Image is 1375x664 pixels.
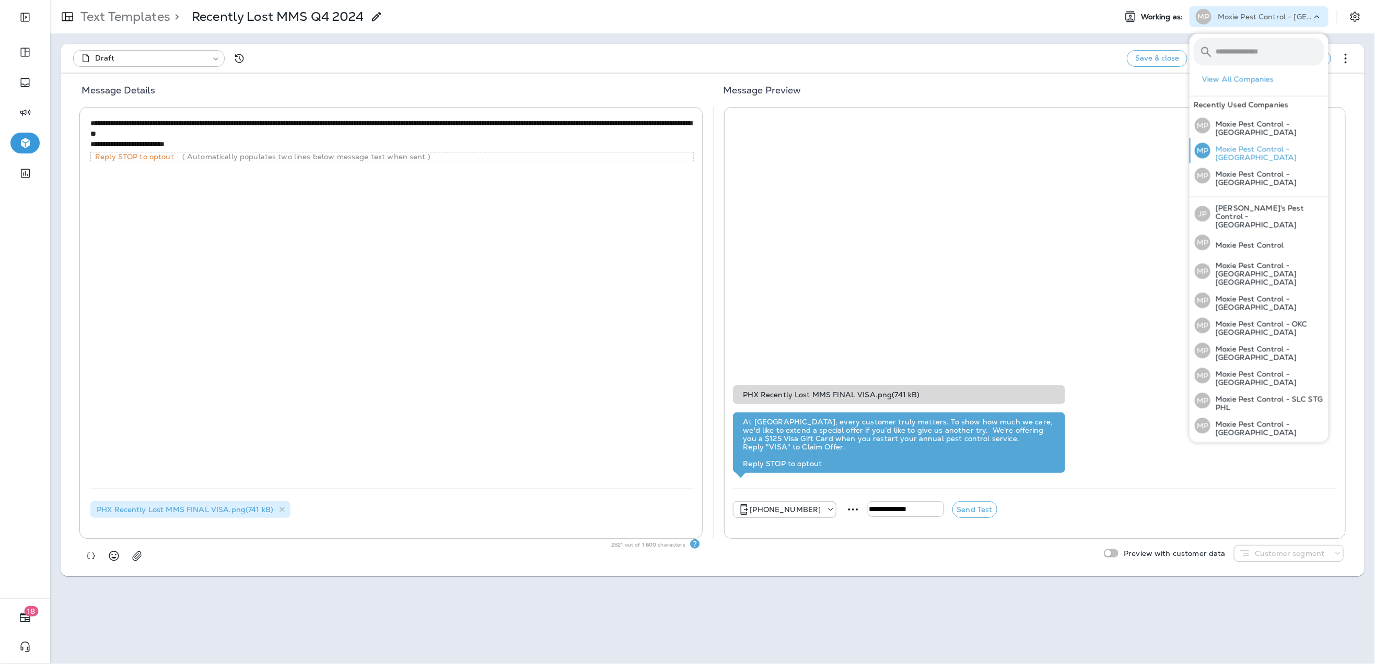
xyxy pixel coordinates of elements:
p: > [170,9,179,25]
button: MPMoxie Pest Control - [GEOGRAPHIC_DATA] [1190,163,1329,188]
div: MP [1195,343,1210,359]
span: Working as: [1141,13,1185,21]
div: MP [1195,293,1210,309]
p: Preview with customer data [1118,549,1226,558]
button: JP[PERSON_NAME]'s Pest Control - [GEOGRAPHIC_DATA] [1190,197,1329,231]
p: Moxie Pest Control - SLC STG PHL [1210,395,1324,412]
button: MPMoxie Pest Control - [GEOGRAPHIC_DATA] [1190,413,1329,438]
button: MPMoxie Pest Control [1190,231,1329,255]
div: At [GEOGRAPHIC_DATA], every customer truly matters. To show how much we care, we'd like to extend... [743,418,1055,468]
span: Draft [95,53,114,63]
button: Settings [1346,7,1365,26]
button: MPMoxie Pest Control - [GEOGRAPHIC_DATA] [1190,288,1329,313]
p: [PHONE_NUMBER] [750,505,821,514]
div: JP [1195,206,1210,222]
div: MP [1195,418,1210,434]
span: 18 [25,606,39,616]
p: Moxie Pest Control - [GEOGRAPHIC_DATA] [1210,145,1324,162]
div: MP [1195,368,1210,384]
div: MP [1195,143,1210,159]
div: Text Segments Text messages are billed per segment. A single segment is typically 160 characters,... [690,539,700,549]
p: Recently Lost MMS Q4 2024 [192,9,364,25]
div: MP [1195,235,1210,251]
p: Customer segment [1255,549,1324,558]
p: Moxie Pest Control - [GEOGRAPHIC_DATA] [1210,295,1324,312]
p: Moxie Pest Control - [GEOGRAPHIC_DATA] [1210,370,1324,387]
p: Moxie Pest Control - OKC [GEOGRAPHIC_DATA] [1210,320,1324,337]
div: MP [1195,118,1210,134]
p: 282 * out of 1,600 characters [611,541,690,549]
h5: Message Preview [710,82,1356,107]
button: MPMoxie Pest Control - [GEOGRAPHIC_DATA] [1190,338,1329,363]
button: Send Test [952,501,997,518]
button: View Changelog [229,48,250,69]
button: MPMoxie Pest Control - OKC [GEOGRAPHIC_DATA] [1190,313,1329,338]
button: Expand Sidebar [10,7,40,28]
p: Moxie Pest Control - [GEOGRAPHIC_DATA] [1210,120,1324,137]
h5: Message Details [69,82,710,107]
p: Moxie Pest Control - [GEOGRAPHIC_DATA] [1218,13,1312,21]
div: MP [1196,9,1211,25]
p: Moxie Pest Control - [GEOGRAPHIC_DATA] [1210,345,1324,362]
p: Moxie Pest Control - [GEOGRAPHIC_DATA] [1210,170,1324,187]
div: MP [1195,264,1210,279]
div: Recently Used Companies [1190,97,1329,113]
p: Reply STOP to optout [91,152,182,161]
button: MPMoxie Pest Control - [GEOGRAPHIC_DATA] [1190,138,1329,163]
p: [PERSON_NAME]'s Pest Control - [GEOGRAPHIC_DATA] [1210,204,1324,229]
button: MPMoxie Pest Control - [GEOGRAPHIC_DATA] [GEOGRAPHIC_DATA] [1190,255,1329,288]
p: ( Automatically populates two lines below message text when sent ) [182,152,430,161]
p: Text Templates [76,9,170,25]
div: MP [1195,168,1210,184]
div: MP [1195,393,1210,409]
span: PHX Recently Lost MMS FINAL VISA.png ( 741 kB ) [97,505,273,514]
button: View All Companies [1198,72,1329,88]
button: 18 [10,607,40,628]
p: Moxie Pest Control [1210,241,1284,250]
p: Moxie Pest Control - [GEOGRAPHIC_DATA] [GEOGRAPHIC_DATA] [1210,262,1324,287]
button: MPMoxie Pest Control - SLC STG PHL [1190,388,1329,413]
button: MPMoxie Pest Control - [GEOGRAPHIC_DATA] [1190,363,1329,388]
button: Save & close [1127,50,1187,67]
button: MPMoxie Pest Control - [GEOGRAPHIC_DATA] [1190,113,1329,138]
p: Moxie Pest Control - [GEOGRAPHIC_DATA] [1210,420,1324,437]
div: PHX Recently Lost MMS FINAL VISA.png(741 kB) [90,501,290,518]
div: PHX Recently Lost MMS FINAL VISA.png ( 741 kB ) [733,385,1065,404]
div: MP [1195,318,1210,334]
